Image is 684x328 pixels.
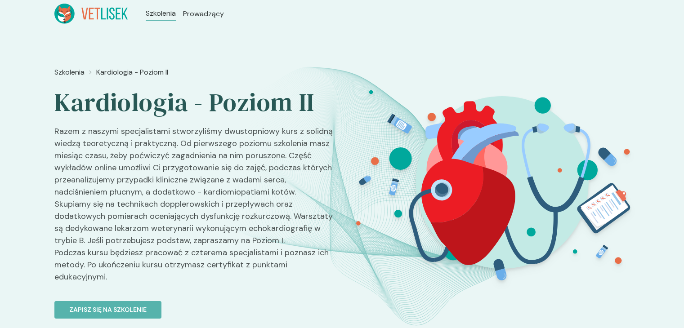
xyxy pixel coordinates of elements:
a: Kardiologia - Poziom II [96,67,168,78]
p: Razem z naszymi specjalistami stworzyliśmy dwustopniowy kurs z solidną wiedzą teoretyczną i prakt... [54,125,335,290]
button: Zapisz się na szkolenie [54,301,161,319]
h2: Kardiologia - Poziom II [54,87,335,118]
a: Prowadzący [183,9,224,19]
a: Szkolenia [146,8,176,19]
a: Szkolenia [54,67,85,78]
a: Zapisz się na szkolenie [54,290,335,319]
img: ZpbGfx5LeNNTxNm5_KardioII_BT.svg [341,63,660,303]
p: Zapisz się na szkolenie [69,305,147,315]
